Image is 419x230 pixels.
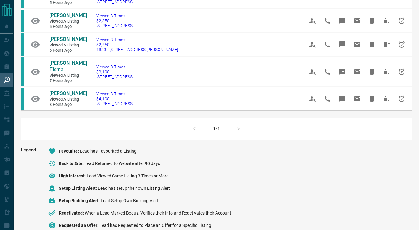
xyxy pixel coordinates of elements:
span: Viewed a Listing [50,19,87,24]
span: Call [320,64,335,79]
span: Snooze [394,37,409,52]
span: Setup Building Alert [59,198,101,203]
span: Email [350,13,364,28]
span: Message [335,91,350,106]
div: condos.ca [21,88,24,110]
span: [STREET_ADDRESS] [96,101,133,106]
a: [PERSON_NAME] Tisma [50,60,87,73]
span: 5 hours ago [50,0,87,6]
span: [PERSON_NAME] Tisma [50,60,87,72]
span: Lead Setup Own Building Alert [101,198,159,203]
span: View Profile [305,91,320,106]
span: View Profile [305,13,320,28]
span: Hide All from Lena Korolija Tisma [379,64,394,79]
a: [PERSON_NAME] [50,36,87,43]
span: View Profile [305,37,320,52]
span: [PERSON_NAME] [50,90,87,96]
span: High Interest [59,173,87,178]
span: Setup Listing Alert [59,186,98,191]
span: Message [335,37,350,52]
span: 8 hours ago [50,102,87,107]
span: Lead Viewed Same Listing 3 Times or More [87,173,168,178]
a: Viewed 3 Times$2,850[STREET_ADDRESS] [96,13,133,28]
span: Hide All from Kate Ramos [379,91,394,106]
span: $4,100 [96,96,133,101]
span: Viewed 3 Times [96,91,133,96]
span: Hide All from Kayla Carcamo [379,37,394,52]
span: Requested an Offer [59,223,99,228]
span: When a Lead Marked Bogus, Verifies their Info and Reactivates their Account [85,210,231,215]
span: Snooze [394,91,409,106]
a: [PERSON_NAME] [50,90,87,97]
span: Hide [364,37,379,52]
span: 5 hours ago [50,24,87,29]
span: 7 hours ago [50,78,87,84]
span: [PERSON_NAME] [50,12,87,18]
span: Message [335,13,350,28]
span: Viewed a Listing [50,43,87,48]
span: 6 hours ago [50,48,87,53]
span: Lead has setup their own Listing Alert [98,186,170,191]
span: 1833 - [STREET_ADDRESS][PERSON_NAME] [96,47,178,52]
span: View Profile [305,64,320,79]
div: condos.ca [21,57,24,86]
div: 1/1 [213,126,220,131]
span: Email [350,64,364,79]
div: condos.ca [21,33,24,56]
div: condos.ca [21,10,24,32]
span: Lead has Favourited a Listing [80,149,137,154]
span: [STREET_ADDRESS] [96,23,133,28]
span: Snooze [394,64,409,79]
span: Reactivated [59,210,85,215]
span: [PERSON_NAME] [50,36,87,42]
span: Email [350,37,364,52]
span: Hide [364,13,379,28]
span: Hide [364,91,379,106]
span: Snooze [394,13,409,28]
span: Viewed a Listing [50,73,87,78]
span: Favourite [59,149,80,154]
span: Hide [364,64,379,79]
span: Call [320,91,335,106]
span: Hide All from Gregory Taylor [379,13,394,28]
span: Viewed 3 Times [96,13,133,18]
span: Viewed a Listing [50,97,87,102]
span: $3,100 [96,69,133,74]
span: [STREET_ADDRESS] [96,74,133,79]
span: $2,850 [96,18,133,23]
span: $2,650 [96,42,178,47]
a: Viewed 3 Times$4,100[STREET_ADDRESS] [96,91,133,106]
span: Viewed 3 Times [96,37,178,42]
span: Message [335,64,350,79]
a: [PERSON_NAME] [50,12,87,19]
span: Back to Site [59,161,85,166]
a: Viewed 3 Times$2,6501833 - [STREET_ADDRESS][PERSON_NAME] [96,37,178,52]
span: Lead has Requested to Place an Offer for a Specific Listing [99,223,211,228]
span: Call [320,37,335,52]
a: Viewed 3 Times$3,100[STREET_ADDRESS] [96,64,133,79]
span: Viewed 3 Times [96,64,133,69]
span: Lead Returned to Website after 90 days [85,161,160,166]
span: Call [320,13,335,28]
span: Email [350,91,364,106]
